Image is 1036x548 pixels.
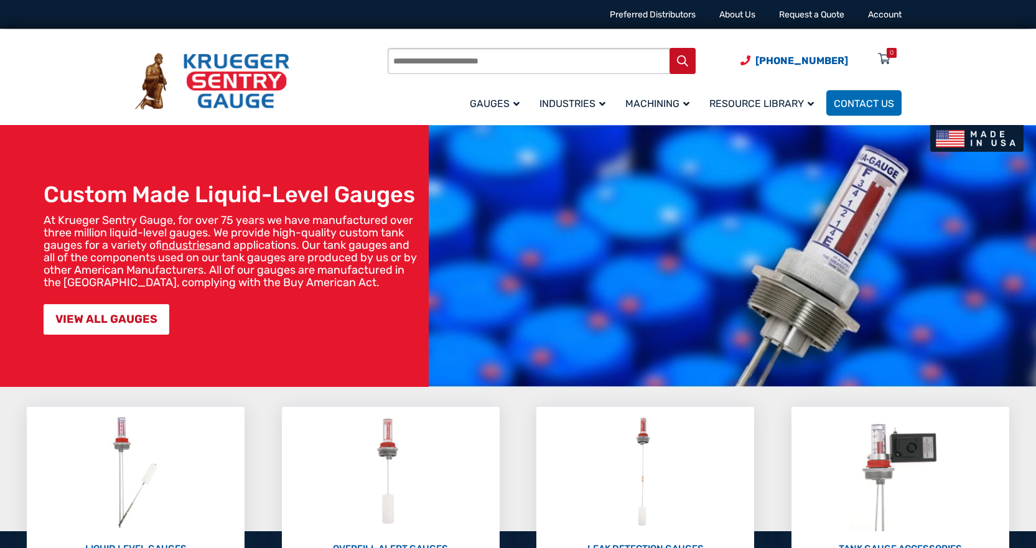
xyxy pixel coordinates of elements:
a: Machining [618,88,702,118]
img: Leak Detection Gauges [621,413,670,531]
img: bg_hero_bannerksentry [429,125,1036,387]
a: Contact Us [826,90,902,116]
a: Gauges [462,88,532,118]
span: Industries [539,98,605,109]
a: Phone Number (920) 434-8860 [740,53,848,68]
img: Liquid Level Gauges [103,413,169,531]
span: Machining [625,98,689,109]
a: VIEW ALL GAUGES [44,304,169,335]
img: Made In USA [930,125,1024,152]
h1: Custom Made Liquid-Level Gauges [44,181,422,208]
span: Resource Library [709,98,814,109]
span: [PHONE_NUMBER] [755,55,848,67]
a: About Us [719,9,755,20]
a: Request a Quote [779,9,844,20]
a: Resource Library [702,88,826,118]
a: Preferred Distributors [610,9,696,20]
img: Krueger Sentry Gauge [135,53,289,110]
span: Contact Us [834,98,894,109]
img: Overfill Alert Gauges [363,413,418,531]
a: Account [868,9,902,20]
span: Gauges [470,98,520,109]
p: At Krueger Sentry Gauge, for over 75 years we have manufactured over three million liquid-level g... [44,214,422,289]
a: industries [162,238,211,252]
a: Industries [532,88,618,118]
img: Tank Gauge Accessories [850,413,950,531]
div: 0 [890,48,894,58]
